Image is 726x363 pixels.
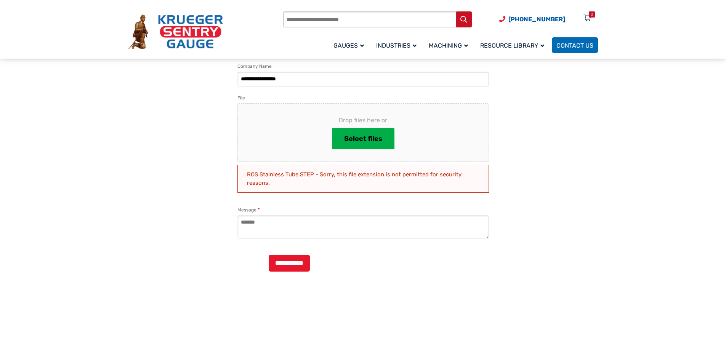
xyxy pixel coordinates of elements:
div: 0 [591,11,593,18]
a: Machining [424,36,476,54]
a: Contact Us [552,37,598,53]
button: select files, file [332,128,394,149]
span: Industries [376,42,417,49]
span: [PHONE_NUMBER] [508,16,565,23]
label: Message [237,206,260,214]
li: ROS Stainless Tube.STEP - Sorry, this file extension is not permitted for security reasons. [237,165,489,193]
span: Machining [429,42,468,49]
img: Krueger Sentry Gauge [128,14,223,50]
a: Phone Number (920) 434-8860 [499,14,565,24]
span: Gauges [333,42,364,49]
label: Company Name [237,62,272,70]
span: Resource Library [480,42,544,49]
a: Resource Library [476,36,552,54]
a: Gauges [329,36,372,54]
label: File [237,94,245,102]
span: Drop files here or [250,116,476,125]
a: Industries [372,36,424,54]
span: Contact Us [556,42,593,49]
